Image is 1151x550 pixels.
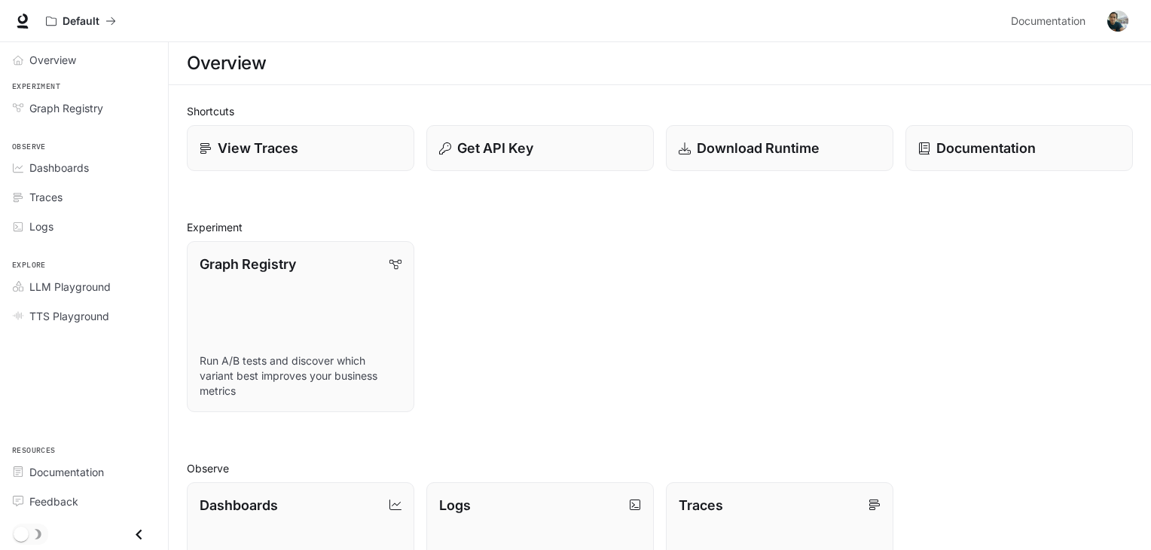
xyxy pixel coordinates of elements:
h2: Shortcuts [187,103,1133,119]
button: All workspaces [39,6,123,36]
a: Overview [6,47,162,73]
span: Graph Registry [29,100,103,116]
p: View Traces [218,138,298,158]
span: Dashboards [29,160,89,176]
h2: Observe [187,460,1133,476]
a: View Traces [187,125,414,171]
a: Traces [6,184,162,210]
a: LLM Playground [6,273,162,300]
p: Get API Key [457,138,533,158]
p: Logs [439,495,471,515]
a: Documentation [905,125,1133,171]
button: Get API Key [426,125,654,171]
a: Graph Registry [6,95,162,121]
a: Documentation [6,459,162,485]
span: Dark mode toggle [14,525,29,542]
h1: Overview [187,48,266,78]
span: Documentation [1011,12,1085,31]
a: Dashboards [6,154,162,181]
a: Graph RegistryRun A/B tests and discover which variant best improves your business metrics [187,241,414,412]
button: Close drawer [122,519,156,550]
span: Feedback [29,493,78,509]
img: User avatar [1107,11,1128,32]
a: Download Runtime [666,125,893,171]
p: Documentation [936,138,1036,158]
span: TTS Playground [29,308,109,324]
a: Logs [6,213,162,240]
a: Documentation [1005,6,1097,36]
span: Logs [29,218,53,234]
span: Overview [29,52,76,68]
span: Traces [29,189,63,205]
p: Run A/B tests and discover which variant best improves your business metrics [200,353,401,399]
p: Default [63,15,99,28]
a: Feedback [6,488,162,515]
button: User avatar [1103,6,1133,36]
p: Download Runtime [697,138,820,158]
p: Dashboards [200,495,278,515]
p: Traces [679,495,723,515]
p: Graph Registry [200,254,296,274]
a: TTS Playground [6,303,162,329]
span: Documentation [29,464,104,480]
span: LLM Playground [29,279,111,295]
h2: Experiment [187,219,1133,235]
